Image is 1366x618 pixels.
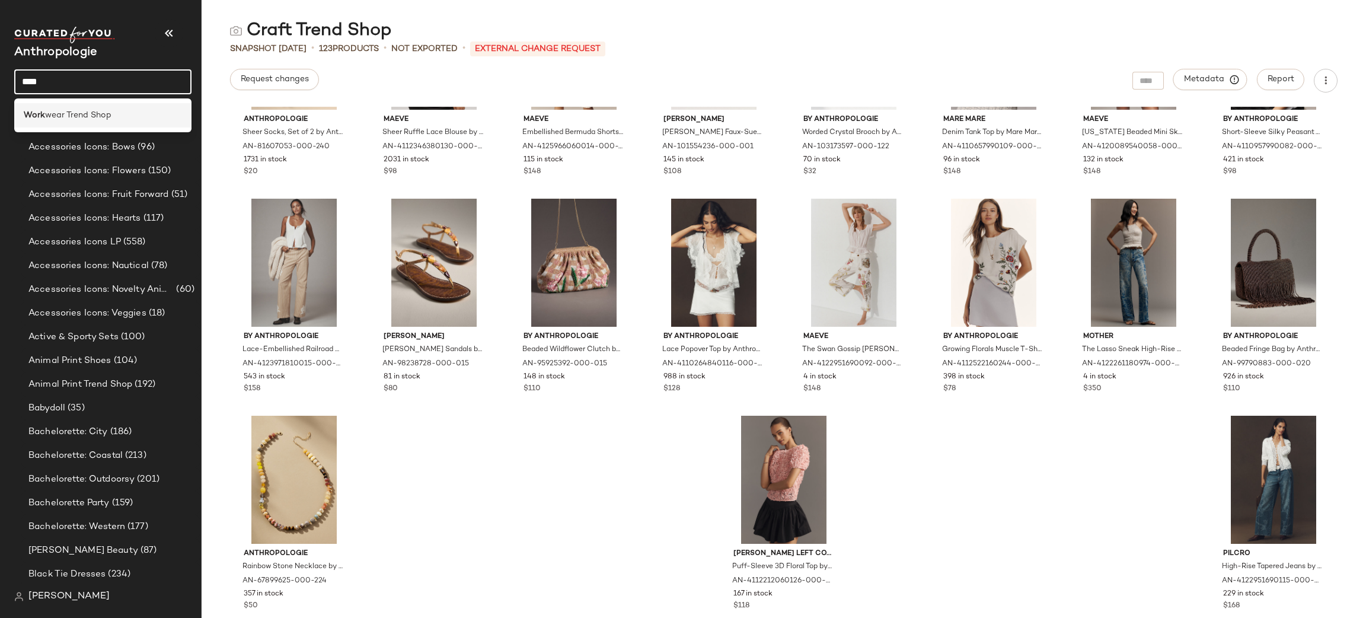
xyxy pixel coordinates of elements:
[244,155,287,165] span: 1731 in stock
[28,402,65,415] span: Babydoll
[522,128,623,138] span: Embellished Bermuda Shorts by Maeve in Ivory, Women's, Size: XL, Polyester/Viscose/Elastane at An...
[654,199,774,327] img: 4110264840116_010_b
[28,307,146,320] span: Accessories Icons: Veggies
[384,384,398,394] span: $80
[942,142,1043,152] span: AN-4110657990109-000-091
[234,199,354,327] img: 4123971810015_015_b
[384,167,397,177] span: $98
[1222,562,1323,572] span: High-Rise Tapered Jeans by Pilcro in Blue, Women's, Size: 27, Cotton at Anthropologie
[803,167,816,177] span: $32
[1222,142,1323,152] span: AN-4110957990082-000-004
[663,155,704,165] span: 145 in stock
[384,155,429,165] span: 2031 in stock
[242,562,343,572] span: Rainbow Stone Necklace by Anthropologie in Beige, Women's, Polyester
[1183,74,1237,85] span: Metadata
[663,332,764,342] span: By Anthropologie
[28,188,169,202] span: Accessories Icons: Fruit Forward
[1082,345,1183,355] span: The Lasso Sneak High-Rise Wide-Leg Jeans by MOTHER in Blue, Women's, Size: 27, Cotton/Elastane at...
[803,384,821,394] span: $148
[1083,114,1184,125] span: Maeve
[803,155,841,165] span: 70 in stock
[28,141,135,154] span: Accessories Icons: Bows
[663,114,764,125] span: [PERSON_NAME]
[662,345,763,355] span: Lace Popover Top by Anthropologie in White, Women's, Size: XS, Nylon
[1222,359,1311,369] span: AN-99790883-000-020
[244,601,258,611] span: $50
[24,109,45,122] b: Work
[111,354,138,368] span: (104)
[663,167,681,177] span: $108
[514,199,634,327] img: 95925392_015_b
[733,549,834,559] span: [PERSON_NAME] Left Coast
[132,378,155,391] span: (192)
[802,345,903,355] span: The Swan Gossip [PERSON_NAME] Denim Crop Wide-Leg Jeans by Maeve in Beige, Women's, Size: SZ 27 T...
[244,114,344,125] span: Anthropologie
[374,199,494,327] img: 98238728_015_b2
[943,155,980,165] span: 96 in stock
[1083,155,1124,165] span: 132 in stock
[135,141,155,154] span: (96)
[1214,199,1333,327] img: 99790883_020_b
[123,449,146,463] span: (213)
[662,142,754,152] span: AN-101554236-000-001
[28,520,125,534] span: Bachelorette: Western
[663,384,680,394] span: $128
[125,520,148,534] span: (177)
[242,142,330,152] span: AN-81607053-000-240
[384,114,484,125] span: Maeve
[524,372,565,383] span: 148 in stock
[242,345,343,355] span: Lace-Embellished Railroad Pants by Anthropologie in Beige, Women's, Size: 14, Cotton/Elastane
[942,345,1043,355] span: Growing Florals Muscle T-Shirt by Anthropologie in White, Women's, Size: Large, Cotton
[470,42,605,56] p: External Change Request
[106,568,130,581] span: (234)
[384,372,420,383] span: 81 in stock
[28,330,119,344] span: Active & Sporty Sets
[28,496,110,510] span: Bachelorette Party
[108,425,132,439] span: (186)
[65,402,85,415] span: (35)
[1222,576,1323,587] span: AN-4122951690115-000-091
[244,332,344,342] span: By Anthropologie
[1223,332,1324,342] span: By Anthropologie
[943,384,956,394] span: $78
[119,330,145,344] span: (100)
[28,590,110,604] span: [PERSON_NAME]
[121,235,146,249] span: (558)
[141,212,164,225] span: (117)
[1223,589,1264,600] span: 229 in stock
[14,46,97,59] span: Current Company Name
[802,142,889,152] span: AN-103173597-000-122
[382,359,469,369] span: AN-98238728-000-015
[1223,155,1264,165] span: 421 in stock
[174,283,194,297] span: (60)
[244,549,344,559] span: Anthropologie
[14,592,24,601] img: svg%3e
[524,384,541,394] span: $110
[230,43,307,55] span: Snapshot [DATE]
[110,496,133,510] span: (159)
[169,188,188,202] span: (51)
[28,283,174,297] span: Accessories Icons: Novelty Animal
[384,42,387,56] span: •
[382,142,483,152] span: AN-4112346380130-000-001
[1083,384,1102,394] span: $350
[319,43,379,55] div: Products
[733,601,749,611] span: $118
[242,128,343,138] span: Sheer Socks, Set of 2 by Anthropologie in Blue, Women's, Polyamide/Elastane
[1267,75,1294,84] span: Report
[146,307,165,320] span: (18)
[242,576,327,587] span: AN-67899625-000-224
[522,142,623,152] span: AN-4125966060014-000-211
[28,568,106,581] span: Black Tie Dresses
[135,473,159,486] span: (201)
[45,109,111,122] span: wear Trend Shop
[662,359,763,369] span: AN-4110264840116-000-010
[462,42,465,56] span: •
[942,359,1043,369] span: AN-4112522160244-000-010
[244,384,260,394] span: $158
[522,345,623,355] span: Beaded Wildflower Clutch by Anthropologie in Beige, Women's, Cotton/Glass
[1223,549,1324,559] span: Pilcro
[524,167,541,177] span: $148
[942,128,1043,138] span: Denim Tank Top by Mare Mare in Blue, Women's, Size: 2XS, Polyester/Cotton/Viscose at Anthropologie
[943,332,1044,342] span: By Anthropologie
